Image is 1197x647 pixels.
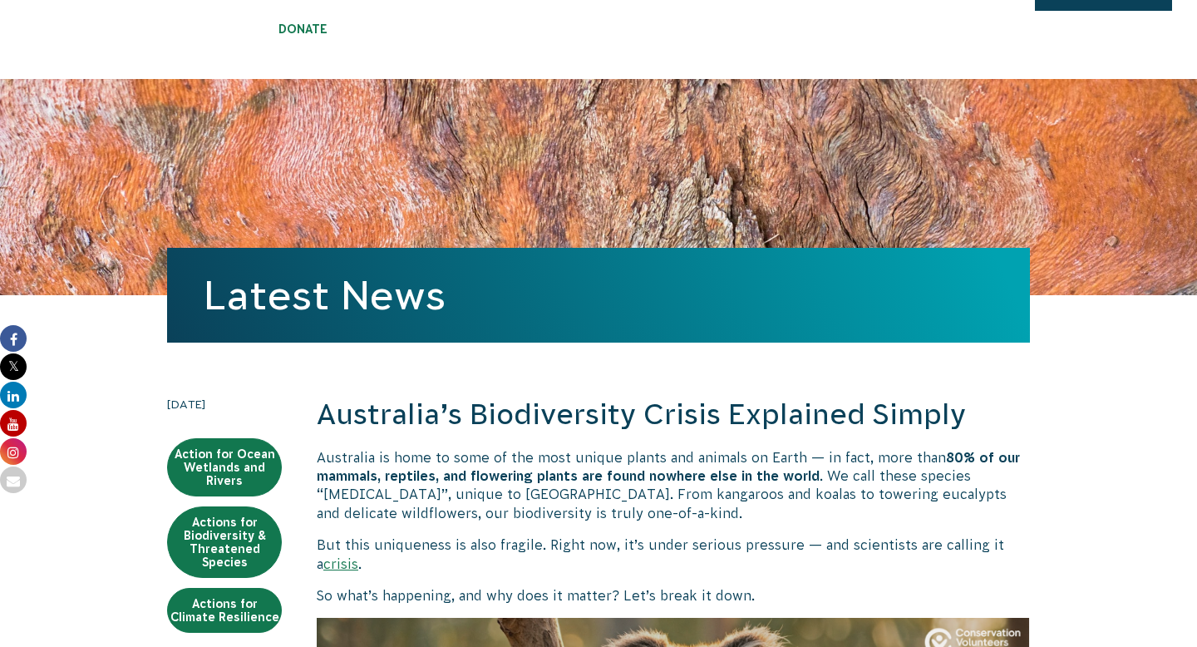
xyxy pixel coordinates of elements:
[317,586,1030,605] p: So what’s happening, and why does it matter? Let’s break it down.
[167,506,282,578] a: Actions for Biodiversity & Threatened Species
[323,556,358,571] a: crisis
[317,395,1030,435] h2: Australia’s Biodiversity Crisis Explained Simply
[317,448,1030,523] p: Australia is home to some of the most unique plants and animals on Earth — in fact, more than . W...
[317,450,1020,483] b: 80% of our mammals, reptiles, and flowering plants are found nowhere else in the world
[167,438,282,496] a: Action for Ocean Wetlands and Rivers
[167,395,282,413] time: [DATE]
[167,588,282,633] a: Actions for Climate Resilience
[204,273,446,318] a: Latest News
[317,536,1030,573] p: But this uniqueness is also fragile. Right now, it’s under serious pressure — and scientists are ...
[237,22,370,36] span: Donate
